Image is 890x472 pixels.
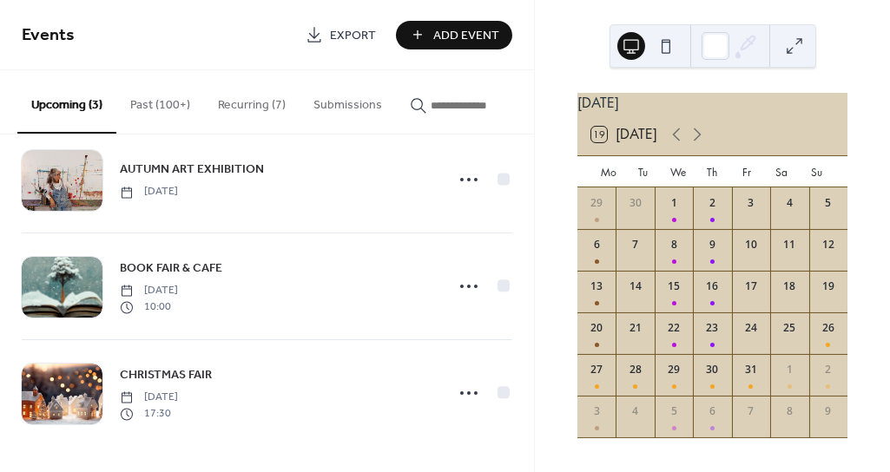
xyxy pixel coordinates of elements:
a: CHRISTMAS FAIR [120,365,212,385]
div: Tu [626,156,661,187]
div: 5 [821,195,836,211]
a: Export [293,21,389,49]
div: 28 [628,362,643,377]
div: 8 [781,403,797,419]
span: [DATE] [120,185,178,200]
div: 6 [704,403,720,419]
div: 3 [589,403,604,419]
span: Events [22,19,75,53]
div: Sa [764,156,799,187]
div: 2 [821,362,836,377]
div: 29 [589,195,604,211]
div: 24 [743,320,759,336]
div: 9 [821,403,836,419]
div: Th [696,156,730,187]
div: 10 [743,237,759,252]
a: BOOK FAIR & CAFE [120,259,222,279]
span: [DATE] [120,284,178,299]
div: 27 [589,362,604,377]
button: Past (100+) [116,70,204,132]
span: Export [330,27,376,45]
div: 4 [781,195,797,211]
button: Submissions [300,70,396,132]
div: 3 [743,195,759,211]
div: 25 [781,320,797,336]
span: [DATE] [120,390,178,406]
div: 29 [666,362,682,377]
div: 7 [628,237,643,252]
div: 4 [628,403,643,419]
span: 10:00 [120,299,178,315]
div: 20 [589,320,604,336]
a: AUTUMN ART EXHIBITION [120,160,264,180]
span: AUTUMN ART EXHIBITION [120,161,264,180]
div: 8 [666,237,682,252]
div: 18 [781,279,797,294]
div: 1 [781,362,797,377]
button: 19[DATE] [585,122,663,147]
div: 9 [704,237,720,252]
div: 1 [666,195,682,211]
div: 11 [781,237,797,252]
div: 7 [743,403,759,419]
div: 23 [704,320,720,336]
div: Mo [591,156,626,187]
button: Add Event [396,21,512,49]
div: 26 [821,320,836,336]
div: Fr [729,156,764,187]
span: BOOK FAIR & CAFE [120,260,222,279]
div: 2 [704,195,720,211]
span: CHRISTMAS FAIR [120,367,212,385]
div: 6 [589,237,604,252]
button: Recurring (7) [204,70,300,132]
div: 19 [821,279,836,294]
div: Su [799,156,834,187]
div: 5 [666,403,682,419]
div: 22 [666,320,682,336]
div: 21 [628,320,643,336]
div: 16 [704,279,720,294]
div: 15 [666,279,682,294]
div: 17 [743,279,759,294]
div: 30 [628,195,643,211]
div: [DATE] [577,93,847,114]
div: 30 [704,362,720,377]
div: 31 [743,362,759,377]
div: 14 [628,279,643,294]
button: Upcoming (3) [17,70,116,134]
div: 12 [821,237,836,252]
div: We [661,156,696,187]
span: Add Event [433,27,499,45]
span: 17:30 [120,406,178,422]
div: 13 [589,279,604,294]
